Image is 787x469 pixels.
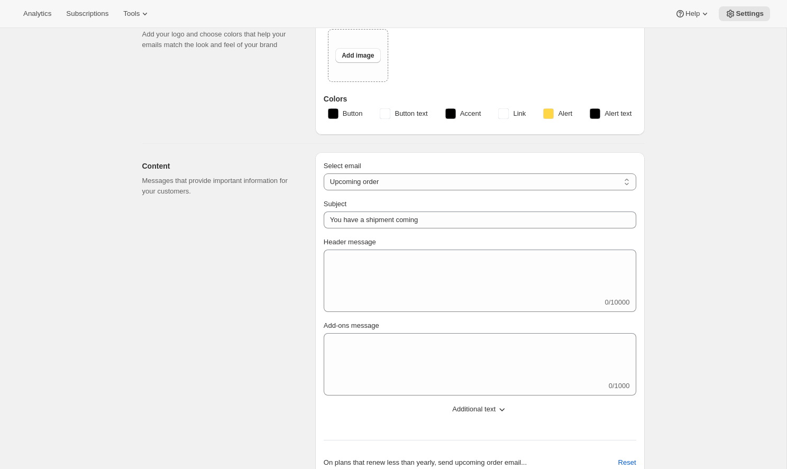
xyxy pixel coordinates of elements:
span: On plans that renew less than yearly, send upcoming order email... [324,458,527,466]
button: Subscriptions [60,6,115,21]
span: Settings [736,10,764,18]
span: Alert [558,108,572,119]
span: Button text [395,108,427,119]
button: Add image [335,48,380,63]
span: Tools [123,10,140,18]
span: Add image [342,51,374,60]
button: Settings [719,6,770,21]
button: Additional text [317,401,643,418]
span: Additional text [452,404,496,415]
span: Add-ons message [324,321,379,329]
span: Alert text [605,108,632,119]
span: Subscriptions [66,10,108,18]
button: Button [322,105,369,122]
span: Reset [618,457,636,468]
span: Accent [460,108,481,119]
h3: Colors [324,94,636,104]
span: Subject [324,200,346,208]
h2: Content [142,161,298,171]
p: Add your logo and choose colors that help your emails match the look and feel of your brand [142,29,298,50]
button: Accent [439,105,488,122]
button: Tools [117,6,157,21]
span: Header message [324,238,376,246]
span: Button [343,108,363,119]
span: Select email [324,162,361,170]
span: Analytics [23,10,51,18]
button: Analytics [17,6,58,21]
button: Link [492,105,532,122]
span: Help [685,10,700,18]
p: Messages that provide important information for your customers. [142,176,298,197]
button: Button text [373,105,434,122]
button: Alert text [583,105,638,122]
span: Link [513,108,526,119]
button: Alert [537,105,579,122]
button: Help [669,6,717,21]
